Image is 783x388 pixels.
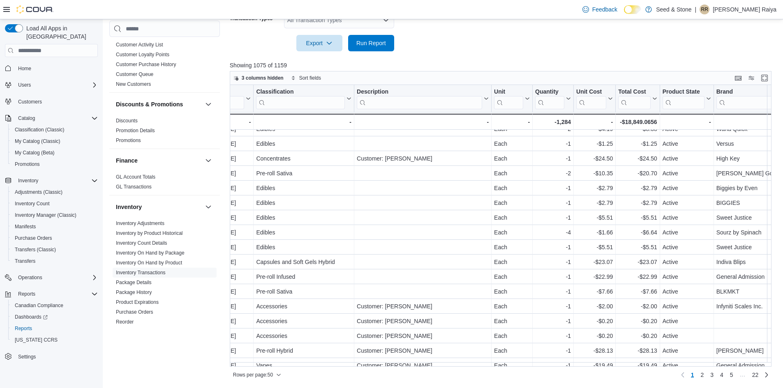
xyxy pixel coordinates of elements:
p: Showing 1075 of 1159 [230,61,777,69]
span: Canadian Compliance [15,302,63,309]
span: Sort fields [299,75,321,81]
span: Inventory by Product Historical [116,230,183,236]
button: Operations [15,273,46,282]
a: Inventory On Hand by Product [116,260,182,266]
nav: Complex example [5,59,98,384]
button: My Catalog (Classic) [8,135,101,147]
span: Settings [15,351,98,362]
button: Finance [116,156,202,165]
a: Next page [762,370,771,380]
li: Skipping pages 6 to 21 [737,371,749,381]
button: Classification (Classic) [8,124,101,135]
span: Catalog [15,113,98,123]
a: Inventory Count [12,199,53,209]
span: Users [18,82,31,88]
button: Sort fields [288,73,324,83]
a: Page 3 of 22 [707,368,717,381]
span: Customer Purchase History [116,61,176,68]
button: [US_STATE] CCRS [8,334,101,346]
button: Inventory [2,175,101,186]
span: 1 [691,371,694,379]
button: Inventory [203,202,213,212]
button: Reports [8,323,101,334]
a: Discounts [116,118,138,124]
h3: Finance [116,156,138,165]
button: Previous page [678,370,688,380]
a: GL Account Totals [116,174,155,180]
button: Finance [203,156,213,165]
span: Package History [116,289,152,296]
a: GL Transactions [116,184,152,190]
a: Customer Purchase History [116,62,176,67]
button: Run Report [348,35,394,51]
a: Promotions [12,159,43,169]
span: Customers [15,96,98,107]
a: Canadian Compliance [12,301,67,310]
span: New Customers [116,81,151,87]
span: My Catalog (Classic) [12,136,98,146]
span: RR [701,5,708,14]
span: Canadian Compliance [12,301,98,310]
span: 2 [700,371,704,379]
span: Dashboards [15,314,48,320]
button: Adjustments (Classic) [8,186,101,198]
span: Reorder [116,319,134,325]
a: Transfers [12,256,39,266]
button: Rows per page:50 [230,370,284,380]
a: Package History [116,289,152,295]
a: Purchase Orders [12,233,55,243]
span: Reports [12,324,98,333]
button: Inventory Manager (Classic) [8,209,101,221]
button: Page 1 of 22 [688,368,698,381]
button: Customers [2,96,101,108]
span: Classification (Classic) [15,126,65,133]
span: Adjustments (Classic) [15,189,62,195]
button: Purchase Orders [8,232,101,244]
a: Inventory Count Details [116,240,167,246]
a: Reports [12,324,35,333]
button: Home [2,62,101,74]
div: - [494,117,530,127]
button: Discounts & Promotions [116,100,202,108]
button: Users [15,80,34,90]
span: Settings [18,354,36,360]
a: Dashboards [8,311,101,323]
span: Promotions [116,137,141,144]
a: Reorder [116,319,134,325]
a: Home [15,64,35,73]
button: Enter fullscreen [760,73,769,83]
span: Rows per page : 50 [233,372,273,378]
a: Settings [15,352,39,362]
span: Customer Activity List [116,41,163,48]
span: Purchase Orders [12,233,98,243]
span: Promotions [12,159,98,169]
span: Manifests [15,223,36,230]
span: Inventory Count [15,200,50,207]
button: Display options [746,73,756,83]
a: Page 5 of 22 [727,368,737,381]
button: Inventory Count [8,198,101,209]
button: Settings [2,351,101,363]
a: Manifests [12,222,39,232]
button: Catalog [2,112,101,124]
span: Inventory Transactions [116,269,166,276]
span: Washington CCRS [12,335,98,345]
a: Feedback [579,1,621,18]
span: Reports [15,325,32,332]
span: Inventory On Hand by Package [116,250,185,256]
a: Adjustments (Classic) [12,187,66,197]
div: - [576,117,613,127]
span: Classification (Classic) [12,125,98,135]
span: Customers [18,99,42,105]
button: Reports [2,288,101,300]
div: - [357,117,489,127]
button: Reports [15,289,39,299]
span: Home [18,65,31,72]
a: Page 22 of 22 [749,368,762,381]
span: Transfers (Classic) [12,245,98,255]
span: Load All Apps in [GEOGRAPHIC_DATA] [23,24,98,41]
div: -1,284 [535,117,571,127]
